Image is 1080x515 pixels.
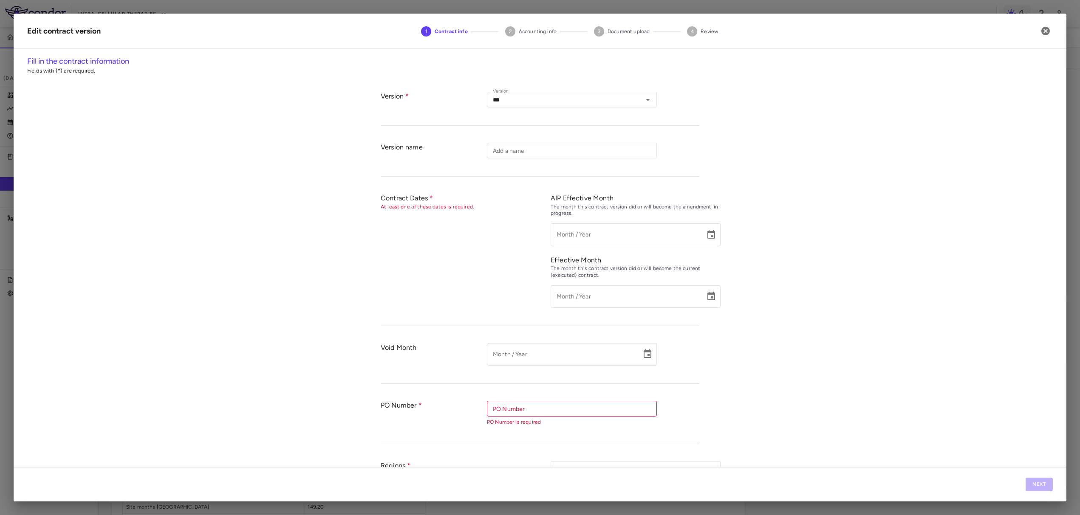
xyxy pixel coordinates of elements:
[551,265,721,279] div: The month this contract version did or will become the current (executed) contract.
[703,288,720,305] button: Choose date
[381,143,487,168] div: Version name
[381,401,487,435] div: PO Number
[381,204,551,211] div: At least one of these dates is required.
[414,16,475,47] button: Contract info
[27,67,1053,75] p: Fields with (*) are required.
[642,94,654,106] button: Open
[551,256,721,265] div: Effective Month
[639,346,656,363] button: Choose date
[381,461,551,470] div: Regions
[487,418,657,426] p: PO Number is required
[27,25,101,37] div: Edit contract version
[703,226,720,243] button: Choose date
[381,343,487,375] div: Void Month
[493,88,509,95] label: Version
[425,28,427,34] text: 1
[706,463,718,475] button: Open
[27,56,1053,67] h6: Fill in the contract information
[381,92,487,117] div: Version
[551,204,721,217] div: The month this contract version did or will become the amendment-in-progress.
[435,28,468,35] span: Contract info
[551,194,721,203] div: AIP Effective Month
[381,194,551,203] div: Contract Dates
